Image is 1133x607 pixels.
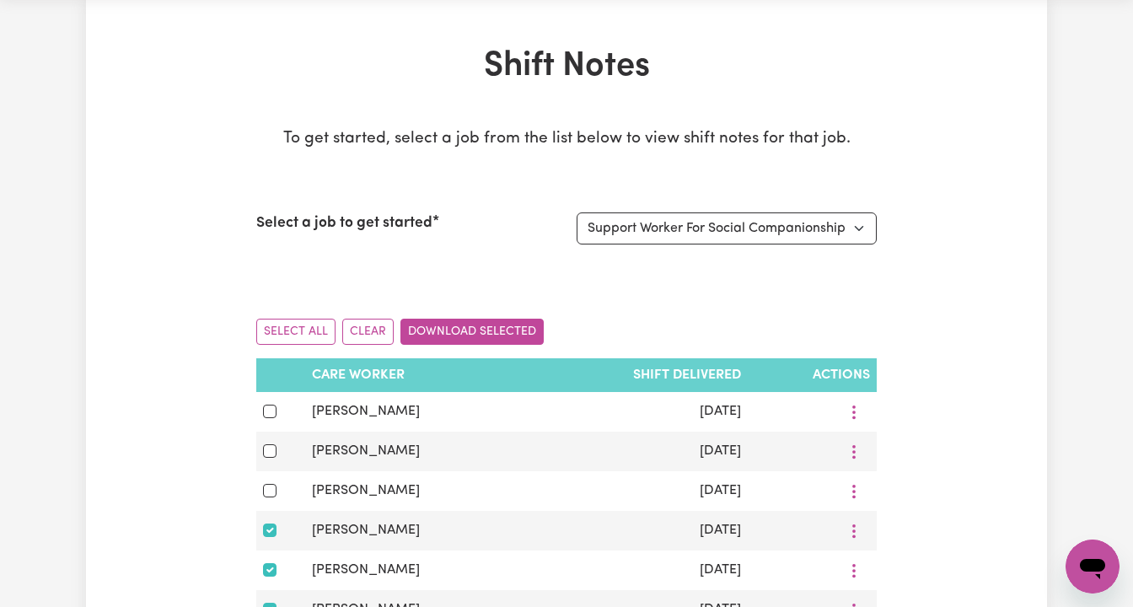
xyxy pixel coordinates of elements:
span: [PERSON_NAME] [312,444,420,458]
span: [PERSON_NAME] [312,484,420,497]
button: More options [838,557,870,583]
button: More options [838,438,870,465]
span: Care Worker [312,368,405,382]
td: [DATE] [527,551,748,590]
th: Shift delivered [527,358,748,392]
p: To get started, select a job from the list below to view shift notes for that job. [256,127,877,152]
span: [PERSON_NAME] [312,563,420,577]
button: More options [838,518,870,544]
th: Actions [748,358,877,392]
label: Select a job to get started [256,212,432,234]
td: [DATE] [527,432,748,471]
span: [PERSON_NAME] [312,524,420,537]
td: [DATE] [527,471,748,511]
button: Download Selected [400,319,544,345]
button: More options [838,399,870,425]
iframe: Button to launch messaging window [1066,540,1120,594]
h1: Shift Notes [256,46,877,87]
button: Select All [256,319,336,345]
button: More options [838,478,870,504]
td: [DATE] [527,511,748,551]
span: [PERSON_NAME] [312,405,420,418]
td: [DATE] [527,392,748,432]
button: Clear [342,319,394,345]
